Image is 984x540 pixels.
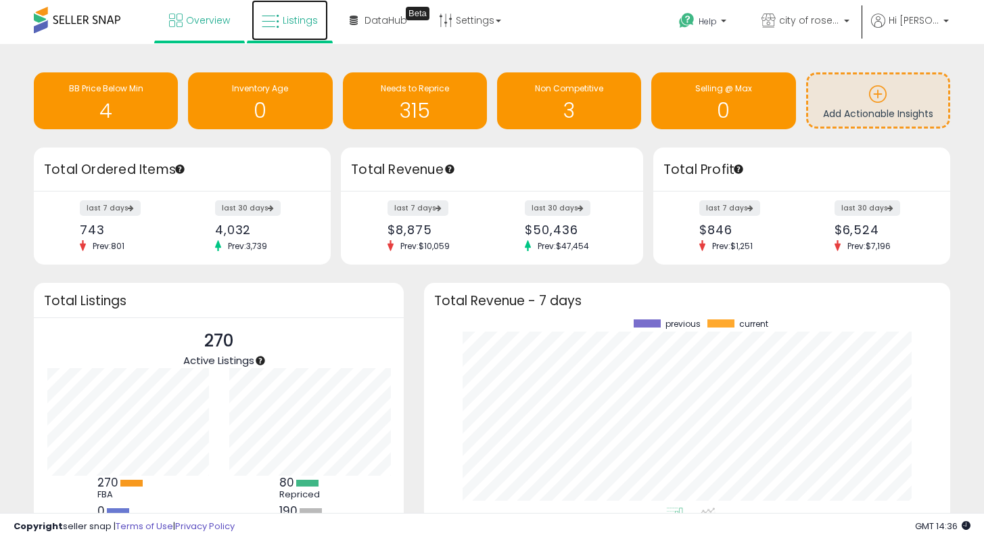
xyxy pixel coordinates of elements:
[525,200,590,216] label: last 30 days
[80,200,141,216] label: last 7 days
[97,503,105,519] b: 0
[699,16,717,27] span: Help
[889,14,939,27] span: Hi [PERSON_NAME]
[97,474,118,491] b: 270
[215,200,281,216] label: last 30 days
[388,200,448,216] label: last 7 days
[823,107,933,120] span: Add Actionable Insights
[388,223,482,237] div: $8,875
[504,99,634,122] h1: 3
[343,72,487,129] a: Needs to Reprice 315
[835,223,927,237] div: $6,524
[668,2,740,44] a: Help
[283,14,318,27] span: Listings
[394,240,456,252] span: Prev: $10,059
[254,355,266,367] div: Tooltip anchor
[44,296,394,306] h3: Total Listings
[365,14,407,27] span: DataHub
[183,353,254,367] span: Active Listings
[279,503,298,519] b: 190
[434,296,940,306] h3: Total Revenue - 7 days
[44,160,321,179] h3: Total Ordered Items
[69,83,143,94] span: BB Price Below Min
[779,14,840,27] span: city of roses distributors llc
[406,7,429,20] div: Tooltip anchor
[188,72,332,129] a: Inventory Age 0
[279,489,340,500] div: Repriced
[497,72,641,129] a: Non Competitive 3
[97,489,158,500] div: FBA
[808,74,948,127] a: Add Actionable Insights
[871,14,949,44] a: Hi [PERSON_NAME]
[658,99,789,122] h1: 0
[444,163,456,175] div: Tooltip anchor
[350,99,480,122] h1: 315
[699,200,760,216] label: last 7 days
[699,223,791,237] div: $846
[651,72,795,129] a: Selling @ Max 0
[739,319,768,329] span: current
[665,319,701,329] span: previous
[86,240,131,252] span: Prev: 801
[525,223,619,237] div: $50,436
[835,200,900,216] label: last 30 days
[186,14,230,27] span: Overview
[232,83,288,94] span: Inventory Age
[705,240,759,252] span: Prev: $1,251
[41,99,171,122] h1: 4
[221,240,274,252] span: Prev: 3,739
[678,12,695,29] i: Get Help
[695,83,752,94] span: Selling @ Max
[195,99,325,122] h1: 0
[535,83,603,94] span: Non Competitive
[531,240,596,252] span: Prev: $47,454
[732,163,745,175] div: Tooltip anchor
[183,328,254,354] p: 270
[174,163,186,175] div: Tooltip anchor
[116,520,173,533] a: Terms of Use
[215,223,307,237] div: 4,032
[279,474,294,491] b: 80
[14,520,235,533] div: seller snap | |
[34,72,178,129] a: BB Price Below Min 4
[915,520,970,533] span: 2025-09-9 14:36 GMT
[663,160,940,179] h3: Total Profit
[80,223,172,237] div: 743
[351,160,633,179] h3: Total Revenue
[175,520,235,533] a: Privacy Policy
[381,83,449,94] span: Needs to Reprice
[14,520,63,533] strong: Copyright
[841,240,897,252] span: Prev: $7,196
